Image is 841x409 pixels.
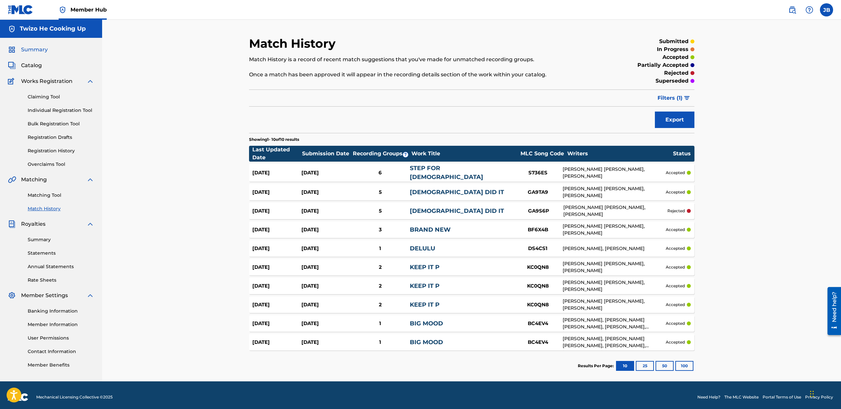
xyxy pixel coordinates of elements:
p: Once a match has been approved it will appear in the recording details section of the work within... [249,71,592,79]
img: expand [86,176,94,184]
div: [DATE] [301,282,350,290]
a: Rate Sheets [28,277,94,284]
div: 1 [350,339,409,346]
a: KEEP IT P [410,282,439,290]
button: 50 [656,361,674,371]
button: 25 [636,361,654,371]
div: Drag [810,384,814,404]
p: accepted [666,170,685,176]
a: [DEMOGRAPHIC_DATA] DID IT [410,207,504,215]
button: Filters (1) [654,90,694,106]
div: MLC Song Code [518,150,567,158]
a: Portal Terms of Use [763,394,801,400]
button: Export [655,112,694,128]
div: BF6X4B [513,226,563,234]
a: KEEP IT P [410,301,439,308]
div: [DATE] [252,207,302,215]
div: [DATE] [301,264,350,271]
div: [DATE] [252,169,301,177]
iframe: Resource Center [823,285,841,338]
iframe: Chat Widget [808,377,841,409]
a: Registration History [28,147,94,154]
img: MLC Logo [8,5,33,14]
div: 2 [350,301,409,309]
div: KC0QN8 [513,264,563,271]
div: 3 [350,226,409,234]
span: Member Settings [21,292,68,299]
div: 6 [350,169,409,177]
img: help [805,6,813,14]
div: [PERSON_NAME] [PERSON_NAME], [PERSON_NAME] [563,260,666,274]
img: search [788,6,796,14]
p: rejected [667,208,685,214]
div: BC4EV4 [513,320,563,327]
div: [DATE] [252,226,301,234]
a: Bulk Registration Tool [28,120,94,127]
a: Privacy Policy [805,394,833,400]
div: [DATE] [252,264,301,271]
a: DELULU [410,245,435,252]
a: The MLC Website [724,394,759,400]
div: [PERSON_NAME], [PERSON_NAME] [563,245,666,252]
button: 100 [675,361,693,371]
div: [DATE] [252,339,301,346]
a: Member Benefits [28,362,94,369]
div: [PERSON_NAME], [PERSON_NAME] [PERSON_NAME], [PERSON_NAME], [PERSON_NAME] [563,335,666,349]
span: Member Hub [70,6,107,13]
a: Individual Registration Tool [28,107,94,114]
p: partially accepted [637,61,688,69]
div: Help [803,3,816,16]
div: Recording Groups [352,150,411,158]
div: GA9S6P [514,207,563,215]
div: KC0QN8 [513,282,563,290]
div: [DATE] [252,301,301,309]
p: accepted [666,302,685,308]
span: ? [403,152,408,157]
a: KEEP IT P [410,264,439,271]
a: BRAND NEW [410,226,451,233]
p: accepted [666,189,685,195]
div: 1 [350,320,409,327]
div: [DATE] [252,320,301,327]
div: [DATE] [301,226,350,234]
h2: Match History [249,36,339,51]
a: SummarySummary [8,46,48,54]
img: filter [684,96,690,100]
p: Match History is a record of recent match suggestions that you've made for unmatched recording gr... [249,56,592,64]
img: Royalties [8,220,16,228]
a: Match History [28,205,94,212]
span: Matching [21,176,47,184]
div: 5 [350,189,409,196]
div: [PERSON_NAME] [PERSON_NAME], [PERSON_NAME] [563,166,666,180]
img: Works Registration [8,77,16,85]
a: Claiming Tool [28,93,94,100]
img: expand [86,77,94,85]
a: Registration Drafts [28,134,94,141]
img: Accounts [8,25,16,33]
div: Last Updated Date [252,146,302,162]
a: BIG MOOD [410,320,443,327]
img: Member Settings [8,292,16,299]
div: [PERSON_NAME] [PERSON_NAME], [PERSON_NAME] [563,223,666,237]
div: [DATE] [252,282,301,290]
div: [PERSON_NAME] [PERSON_NAME], [PERSON_NAME] [563,185,666,199]
img: expand [86,292,94,299]
div: [PERSON_NAME] [PERSON_NAME], [PERSON_NAME] [563,279,666,293]
div: 2 [350,282,409,290]
div: [DATE] [301,207,351,215]
a: User Permissions [28,335,94,342]
div: [DATE] [252,189,301,196]
span: Filters ( 1 ) [658,94,683,102]
a: [DEMOGRAPHIC_DATA] DID IT [410,189,504,196]
span: Summary [21,46,48,54]
span: Catalog [21,62,42,69]
p: accepted [662,53,688,61]
div: BC4EV4 [513,339,563,346]
a: STEP FOR [DEMOGRAPHIC_DATA] [410,165,483,181]
div: [DATE] [301,339,350,346]
img: Catalog [8,62,16,69]
div: 2 [350,264,409,271]
div: [DATE] [301,301,350,309]
p: accepted [666,283,685,289]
